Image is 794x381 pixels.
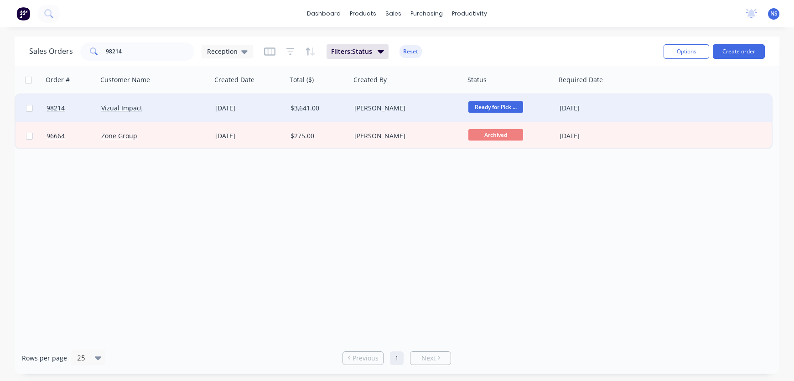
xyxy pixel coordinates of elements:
a: Next page [410,354,451,363]
div: $3,641.00 [291,104,344,113]
div: sales [381,7,406,21]
button: Reset [400,45,422,58]
a: Previous page [343,354,383,363]
a: dashboard [302,7,345,21]
img: Factory [16,7,30,21]
button: Filters:Status [327,44,389,59]
div: Customer Name [100,75,150,84]
div: $275.00 [291,131,344,141]
div: [DATE] [560,131,632,141]
span: Archived [468,129,523,141]
div: [PERSON_NAME] [354,104,456,113]
a: Page 1 is your current page [390,351,404,365]
div: [DATE] [560,104,632,113]
button: Create order [713,44,765,59]
div: Created Date [214,75,254,84]
a: Zone Group [101,131,137,140]
a: 98214 [47,94,101,122]
h1: Sales Orders [29,47,73,56]
input: Search... [106,42,195,61]
span: Previous [353,354,379,363]
div: Created By [353,75,387,84]
span: Ready for Pick ... [468,101,523,113]
span: Reception [207,47,238,56]
div: productivity [447,7,492,21]
span: Filters: Status [331,47,372,56]
span: 96664 [47,131,65,141]
div: [DATE] [215,131,283,141]
div: Total ($) [290,75,314,84]
span: NS [770,10,778,18]
div: [DATE] [215,104,283,113]
a: Vizual Impact [101,104,142,112]
span: 98214 [47,104,65,113]
div: Required Date [559,75,603,84]
div: [PERSON_NAME] [354,131,456,141]
span: Next [421,354,436,363]
a: 96664 [47,122,101,150]
div: Order # [46,75,70,84]
span: Rows per page [22,354,67,363]
button: Options [664,44,709,59]
div: Status [467,75,487,84]
div: products [345,7,381,21]
ul: Pagination [339,351,455,365]
div: purchasing [406,7,447,21]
